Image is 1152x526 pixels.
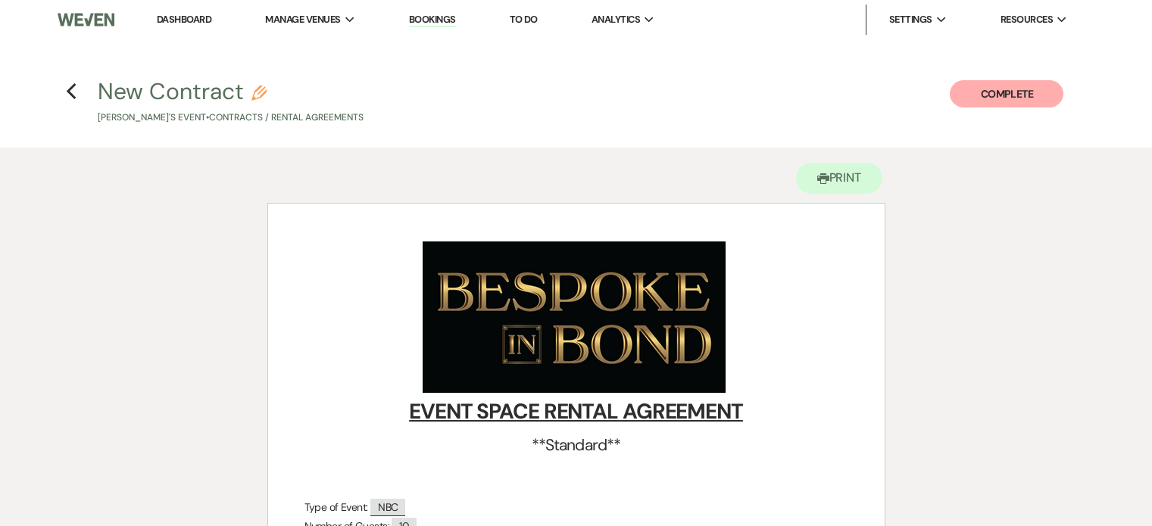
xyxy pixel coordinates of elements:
img: ONLINE USE BiB_PNG_PrintRes_Gold Logo on Black.png [423,241,726,393]
span: NBC [370,499,405,516]
a: To Do [510,13,538,26]
img: Weven Logo [58,4,114,36]
u: EVENT SPACE RENTAL AGREEMENT [409,397,743,425]
span: Manage Venues [265,12,340,27]
a: Dashboard [157,13,211,26]
span: Settings [889,12,932,27]
p: [PERSON_NAME]'s Event • Contracts / Rental Agreements [98,110,364,125]
a: Bookings [409,13,456,27]
button: New Contract[PERSON_NAME]'s Event•Contracts / Rental Agreements [98,80,364,125]
button: Complete [950,80,1063,107]
span: Analytics [592,12,640,27]
p: Type of Event: [304,498,848,517]
button: Print [796,163,883,194]
span: Resources [1001,12,1053,27]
